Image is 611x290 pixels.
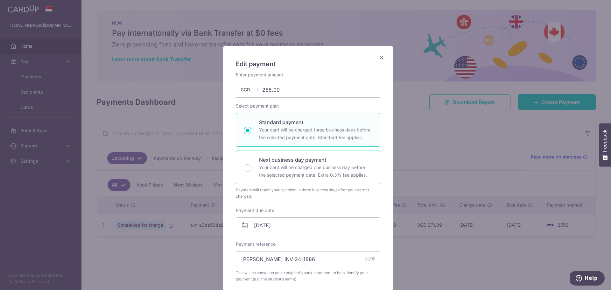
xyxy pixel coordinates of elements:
span: This will be shown on your recipient’s bank statement to help identify your payment (e.g. the stu... [236,270,380,282]
div: Payment will reach your recipient in three business days after your card is charged. [236,187,380,200]
button: Feedback - Show survey [599,123,611,166]
span: Feedback [602,130,608,152]
button: Close [378,54,385,61]
label: Select payment plan [236,103,279,109]
p: Your card will be charged one business day before the selected payment date. Extra 0.3% fee applies. [259,164,372,179]
input: 0.00 [236,82,380,98]
label: Payment due date [236,207,274,214]
div: 23/35 [365,256,375,262]
p: Next business day payment [259,156,372,164]
iframe: Opens a widget where you can find more information [570,271,605,287]
p: Standard payment [259,118,372,126]
span: SGD [241,87,257,93]
p: Your card will be charged three business days before the selected payment date. Standard fee appl... [259,126,372,141]
label: Payment reference [236,241,276,247]
input: DD / MM / YYYY [236,217,380,233]
label: Enter payment amount [236,72,283,78]
h5: Edit payment [236,59,380,69]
